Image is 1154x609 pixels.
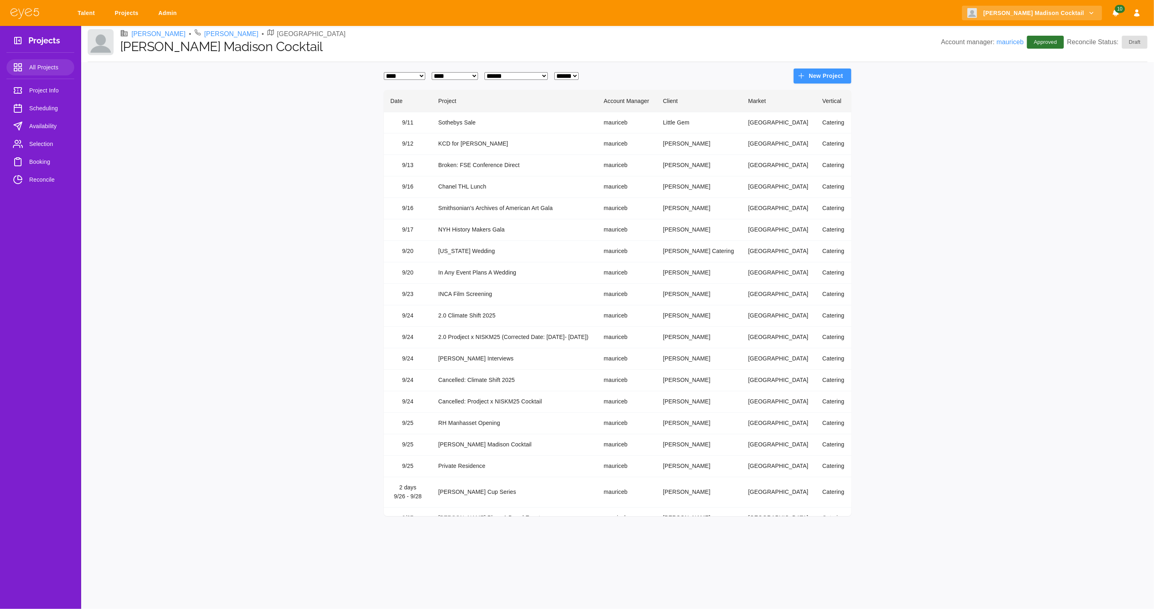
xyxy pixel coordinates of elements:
[967,8,977,18] img: Client logo
[657,305,742,327] td: [PERSON_NAME]
[120,39,941,54] h1: [PERSON_NAME] Madison Cocktail
[390,268,425,277] div: 9/20
[742,434,816,456] td: [GEOGRAPHIC_DATA]
[189,29,192,39] li: •
[29,103,68,113] span: Scheduling
[816,456,851,477] td: Catering
[384,90,432,112] th: Date
[432,284,597,305] td: INCA Film Screening
[742,176,816,198] td: [GEOGRAPHIC_DATA]
[742,284,816,305] td: [GEOGRAPHIC_DATA]
[390,492,425,501] div: 9/26 - 9/28
[657,391,742,413] td: [PERSON_NAME]
[816,241,851,262] td: Catering
[597,327,657,348] td: mauriceb
[597,262,657,284] td: mauriceb
[597,198,657,219] td: mauriceb
[816,133,851,155] td: Catering
[432,219,597,241] td: NYH History Makers Gala
[390,161,425,170] div: 9/13
[657,241,742,262] td: [PERSON_NAME] Catering
[6,154,74,170] a: Booking
[597,155,657,176] td: mauriceb
[657,327,742,348] td: [PERSON_NAME]
[742,391,816,413] td: [GEOGRAPHIC_DATA]
[390,440,425,449] div: 9/25
[742,456,816,477] td: [GEOGRAPHIC_DATA]
[657,456,742,477] td: [PERSON_NAME]
[390,397,425,406] div: 9/24
[1109,6,1123,21] button: Notifications
[742,90,816,112] th: Market
[742,370,816,391] td: [GEOGRAPHIC_DATA]
[657,413,742,434] td: [PERSON_NAME]
[131,29,186,39] a: [PERSON_NAME]
[432,327,597,348] td: 2.0 Prodject x NISKM25 (Corrected Date: [DATE]- [DATE])
[10,7,40,19] img: eye5
[657,507,742,529] td: [PERSON_NAME]
[816,391,851,413] td: Catering
[390,419,425,428] div: 9/25
[29,62,68,72] span: All Projects
[390,182,425,191] div: 9/16
[390,333,425,342] div: 9/24
[597,133,657,155] td: mauriceb
[1029,38,1062,46] span: Approved
[597,241,657,262] td: mauriceb
[742,133,816,155] td: [GEOGRAPHIC_DATA]
[432,413,597,434] td: RH Manhasset Opening
[816,112,851,133] td: Catering
[1067,36,1148,49] p: Reconcile Status:
[432,348,597,370] td: [PERSON_NAME] Interviews
[742,262,816,284] td: [GEOGRAPHIC_DATA]
[390,225,425,234] div: 9/17
[432,155,597,176] td: Broken: FSE Conference Direct
[816,348,851,370] td: Catering
[390,311,425,320] div: 9/24
[29,175,68,184] span: Reconcile
[816,262,851,284] td: Catering
[153,6,185,21] a: Admin
[390,139,425,148] div: 9/12
[816,434,851,456] td: Catering
[390,118,425,127] div: 9/11
[432,391,597,413] td: Cancelled: Prodject x NISKM25 Cocktail
[432,305,597,327] td: 2.0 Climate Shift 2025
[110,6,146,21] a: Projects
[29,121,68,131] span: Availability
[657,370,742,391] td: [PERSON_NAME]
[742,155,816,176] td: [GEOGRAPHIC_DATA]
[742,219,816,241] td: [GEOGRAPHIC_DATA]
[6,136,74,152] a: Selection
[432,507,597,529] td: [PERSON_NAME] Plans A Brand Event
[742,327,816,348] td: [GEOGRAPHIC_DATA]
[657,262,742,284] td: [PERSON_NAME]
[29,86,68,95] span: Project Info
[597,219,657,241] td: mauriceb
[597,370,657,391] td: mauriceb
[597,112,657,133] td: mauriceb
[657,176,742,198] td: [PERSON_NAME]
[816,327,851,348] td: Catering
[962,6,1102,21] button: [PERSON_NAME] Madison Cocktail
[390,204,425,213] div: 9/16
[6,118,74,134] a: Availability
[6,82,74,99] a: Project Info
[742,413,816,434] td: [GEOGRAPHIC_DATA]
[6,59,74,75] a: All Projects
[28,36,60,48] h3: Projects
[816,305,851,327] td: Catering
[597,413,657,434] td: mauriceb
[941,37,1024,47] p: Account manager:
[6,172,74,188] a: Reconcile
[816,284,851,305] td: Catering
[742,112,816,133] td: [GEOGRAPHIC_DATA]
[657,434,742,456] td: [PERSON_NAME]
[597,305,657,327] td: mauriceb
[816,370,851,391] td: Catering
[816,155,851,176] td: Catering
[390,354,425,363] div: 9/24
[742,305,816,327] td: [GEOGRAPHIC_DATA]
[432,112,597,133] td: Sothebys Sale
[432,241,597,262] td: [US_STATE] Wedding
